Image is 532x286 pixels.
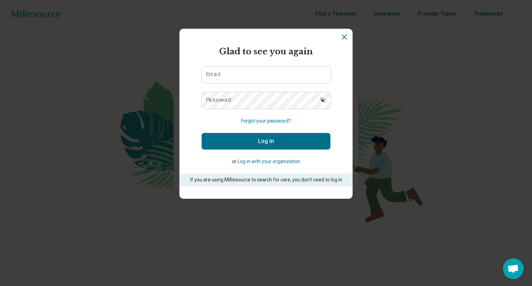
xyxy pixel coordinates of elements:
[238,158,300,165] button: Log in with your organization
[179,29,353,199] section: Login Dialog
[315,92,330,108] button: Show password
[340,33,348,41] button: Dismiss
[241,117,291,125] button: Forgot your password?
[202,158,330,165] p: or
[206,97,231,103] label: Password
[206,72,220,77] label: Email
[189,176,343,184] p: If you are using MiResource to search for care, you don’t need to log in
[202,45,330,58] h2: Glad to see you again
[202,133,330,150] button: Log In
